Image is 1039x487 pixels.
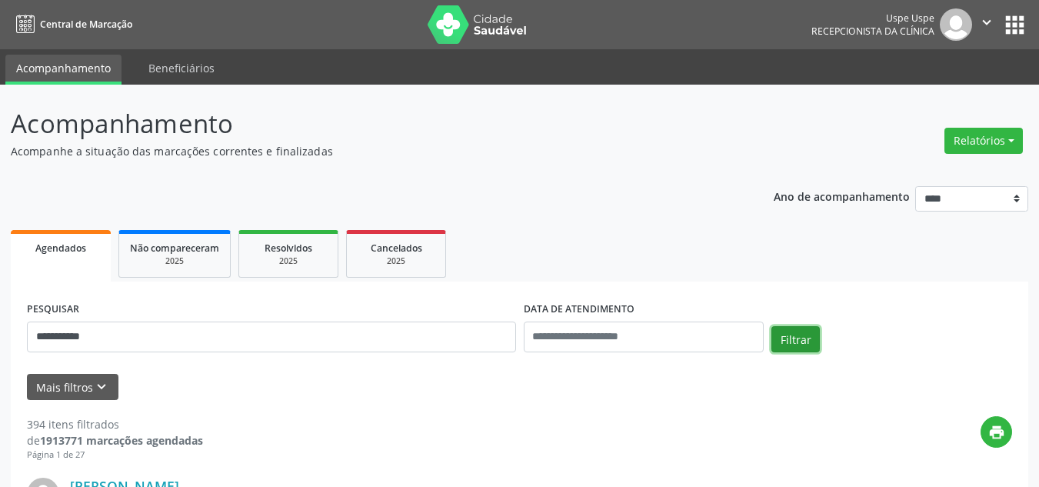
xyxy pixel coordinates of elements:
span: Central de Marcação [40,18,132,31]
div: 2025 [250,255,327,267]
div: de [27,432,203,449]
span: Cancelados [371,242,422,255]
button: print [981,416,1012,448]
span: Agendados [35,242,86,255]
div: Página 1 de 27 [27,449,203,462]
label: PESQUISAR [27,298,79,322]
span: Recepcionista da clínica [811,25,934,38]
button:  [972,8,1001,41]
span: Não compareceram [130,242,219,255]
a: Beneficiários [138,55,225,82]
div: 2025 [130,255,219,267]
i: keyboard_arrow_down [93,379,110,395]
label: DATA DE ATENDIMENTO [524,298,634,322]
p: Acompanhamento [11,105,723,143]
div: 2025 [358,255,435,267]
button: Mais filtroskeyboard_arrow_down [27,374,118,401]
i:  [978,14,995,31]
strong: 1913771 marcações agendadas [40,433,203,448]
img: img [940,8,972,41]
div: 394 itens filtrados [27,416,203,432]
a: Acompanhamento [5,55,122,85]
button: apps [1001,12,1028,38]
p: Ano de acompanhamento [774,186,910,205]
span: Resolvidos [265,242,312,255]
button: Filtrar [771,326,820,352]
i: print [988,424,1005,441]
button: Relatórios [944,128,1023,154]
p: Acompanhe a situação das marcações correntes e finalizadas [11,143,723,159]
div: Uspe Uspe [811,12,934,25]
a: Central de Marcação [11,12,132,37]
